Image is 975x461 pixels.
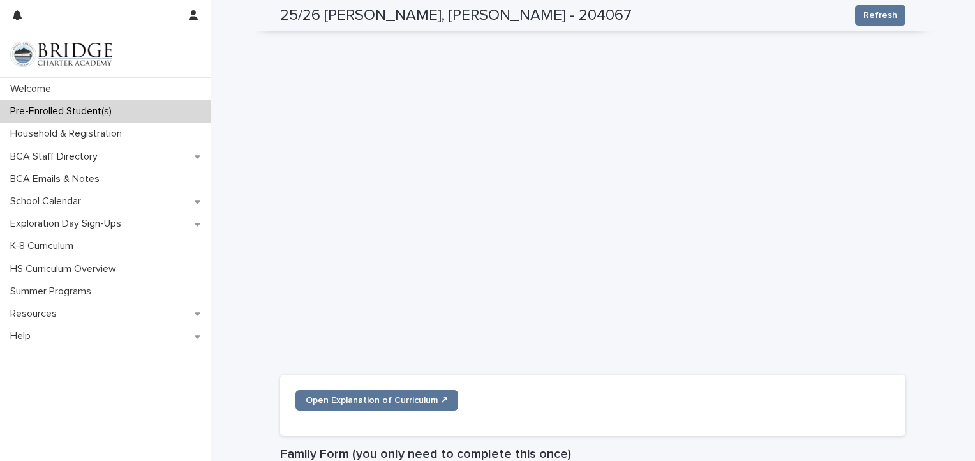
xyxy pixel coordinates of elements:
p: Help [5,330,41,342]
p: Household & Registration [5,128,132,140]
p: Resources [5,308,67,320]
a: Open Explanation of Curriculum ↗ [295,390,458,411]
p: BCA Emails & Notes [5,173,110,185]
p: Pre-Enrolled Student(s) [5,105,122,117]
p: Summer Programs [5,285,101,298]
p: School Calendar [5,195,91,208]
button: Refresh [855,5,905,26]
span: Refresh [863,9,897,22]
h2: 25/26 [PERSON_NAME], [PERSON_NAME] - 204067 [280,6,632,25]
p: BCA Staff Directory [5,151,108,163]
p: Exploration Day Sign-Ups [5,218,131,230]
img: V1C1m3IdTEidaUdm9Hs0 [10,42,112,67]
span: Open Explanation of Curriculum ↗ [306,396,448,405]
p: HS Curriculum Overview [5,263,126,275]
p: K-8 Curriculum [5,240,84,252]
p: Welcome [5,83,61,95]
